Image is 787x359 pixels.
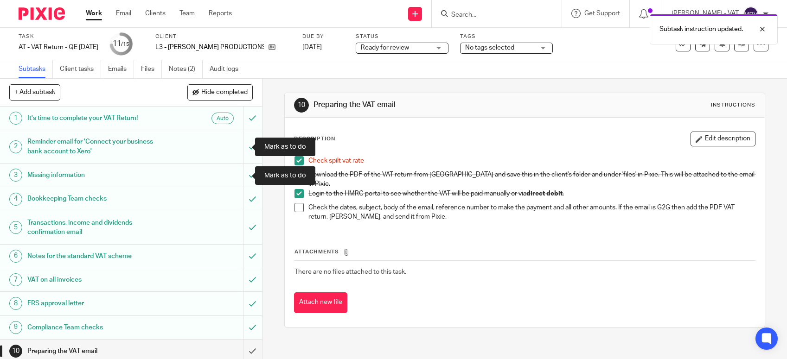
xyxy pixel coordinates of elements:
[659,25,743,34] p: Subtask instruction updated.
[121,42,129,47] small: /15
[27,296,165,310] h1: FRS approval letter
[116,9,131,18] a: Email
[27,344,165,358] h1: Preparing the VAT email
[9,169,22,182] div: 3
[9,84,60,100] button: + Add subtask
[27,249,165,263] h1: Notes for the standard VAT scheme
[27,273,165,287] h1: VAT on all invoices
[314,100,544,110] h1: Preparing the VAT email
[294,98,309,113] div: 10
[9,193,22,206] div: 4
[27,135,165,158] h1: Reminder email for 'Connect your business bank account to Xero'
[19,60,53,78] a: Subtasks
[9,221,22,234] div: 5
[211,113,234,124] div: Auto
[361,44,409,51] span: Ready for review
[356,33,448,40] label: Status
[9,250,22,263] div: 6
[27,321,165,334] h1: Compliance Team checks
[294,135,335,143] p: Description
[108,60,134,78] a: Emails
[691,132,755,146] button: Edit description
[201,89,248,96] span: Hide completed
[187,84,253,100] button: Hide completed
[60,60,101,78] a: Client tasks
[743,6,758,21] img: svg%3E
[308,189,755,198] p: Login to the HMRC portal to see whether the VAT will be paid manually or via .
[9,297,22,310] div: 8
[155,33,291,40] label: Client
[526,190,563,197] strong: direct debit
[294,269,406,275] span: There are no files attached to this task.
[19,7,65,20] img: Pixie
[302,33,344,40] label: Due by
[308,170,755,189] p: Download the PDF of the VAT return from [GEOGRAPHIC_DATA] and save this in the client's folder an...
[179,9,195,18] a: Team
[711,101,755,109] div: Instructions
[86,9,102,18] a: Work
[27,168,165,182] h1: Missing information
[27,192,165,206] h1: Bookkeeping Team checks
[302,44,322,50] span: [DATE]
[9,345,22,358] div: 10
[19,43,98,52] div: AT - VAT Return - QE 31-07-2025
[308,203,755,222] p: Check the dates, subject, body of the email, reference number to make the payment and all other a...
[210,60,245,78] a: Audit logs
[465,44,514,51] span: No tags selected
[294,292,347,313] button: Attach new file
[9,112,22,125] div: 1
[9,321,22,334] div: 9
[27,111,165,125] h1: It's time to complete your VAT Return!
[27,216,165,239] h1: Transactions, income and dividends confirmation email
[141,60,162,78] a: Files
[113,38,129,49] div: 11
[294,249,339,254] span: Attachments
[19,33,98,40] label: Task
[209,9,232,18] a: Reports
[9,273,22,286] div: 7
[145,9,166,18] a: Clients
[155,43,264,52] p: L3 - [PERSON_NAME] PRODUCTIONS LTD
[9,140,22,153] div: 2
[308,157,364,164] span: Check spilt vat rate
[19,43,98,52] div: AT - VAT Return - QE [DATE]
[169,60,203,78] a: Notes (2)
